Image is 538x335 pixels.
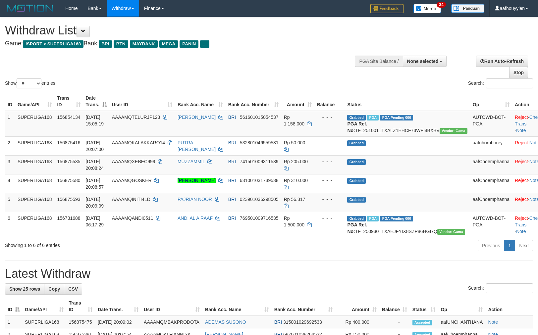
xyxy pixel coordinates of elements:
[5,92,15,111] th: ID
[468,283,533,293] label: Search:
[413,4,441,13] img: Button%20Memo.svg
[470,92,512,111] th: Op: activate to sort column ascending
[99,40,112,48] span: BRI
[68,286,78,292] span: CSV
[283,319,322,325] span: Copy 315001029692533 to clipboard
[470,174,512,193] td: aafChoemphanna
[437,2,446,8] span: 34
[15,92,55,111] th: Game/API: activate to sort column ascending
[317,196,342,203] div: - - -
[516,128,526,133] a: Note
[407,59,439,64] span: None selected
[470,111,512,137] td: AUTOWD-BOT-PGA
[57,197,81,202] span: 156875593
[370,4,403,13] img: Feedback.jpg
[178,115,216,120] a: [PERSON_NAME]
[114,40,128,48] span: BTN
[367,216,379,221] span: Marked by aafromsomean
[66,297,95,316] th: Trans ID: activate to sort column ascending
[159,40,178,48] span: MEGA
[240,159,279,164] span: Copy 741501009311539 to clipboard
[15,155,55,174] td: SUPERLIGA168
[515,159,528,164] a: Reject
[335,316,379,328] td: Rp 400,000
[347,197,366,203] span: Grabbed
[284,178,308,183] span: Rp 310.000
[86,197,104,209] span: [DATE] 20:09:09
[44,283,64,295] a: Copy
[5,283,44,295] a: Show 25 rows
[48,286,60,292] span: Copy
[504,240,515,251] a: 1
[335,297,379,316] th: Amount: activate to sort column ascending
[66,316,95,328] td: 156875475
[5,111,15,137] td: 1
[379,297,410,316] th: Balance: activate to sort column ascending
[284,140,305,145] span: Rp 50.000
[410,297,438,316] th: Status: activate to sort column ascending
[516,229,526,234] a: Note
[403,56,447,67] button: None selected
[228,159,236,164] span: BRI
[228,178,236,183] span: BRI
[347,216,366,221] span: Grabbed
[272,297,335,316] th: Bank Acc. Number: activate to sort column ascending
[347,115,366,120] span: Grabbed
[112,159,155,164] span: AAAAMQXEBEC999
[9,286,40,292] span: Show 25 rows
[379,316,410,328] td: -
[175,92,226,111] th: Bank Acc. Name: activate to sort column ascending
[345,92,470,111] th: Status
[314,92,345,111] th: Balance
[515,115,528,120] a: Reject
[57,140,81,145] span: 156875416
[5,316,22,328] td: 1
[367,115,379,120] span: Marked by aafsengchandara
[317,139,342,146] div: - - -
[5,174,15,193] td: 4
[55,92,83,111] th: Trans ID: activate to sort column ascending
[5,267,533,280] h1: Latest Withdraw
[178,159,205,164] a: MUZZAMMIL
[15,212,55,237] td: SUPERLIGA168
[178,178,216,183] a: [PERSON_NAME]
[347,222,367,234] b: PGA Ref. No:
[347,159,366,165] span: Grabbed
[15,174,55,193] td: SUPERLIGA168
[240,178,279,183] span: Copy 631001031739538 to clipboard
[515,240,533,251] a: Next
[5,297,22,316] th: ID: activate to sort column descending
[141,297,202,316] th: User ID: activate to sort column ascending
[345,212,470,237] td: TF_250930_TXAEJFYIX8SZP86HGI7Q
[86,115,104,126] span: [DATE] 15:05:19
[438,316,485,328] td: aafUNCHANTHANA
[57,215,81,221] span: 156731688
[470,155,512,174] td: aafChoemphanna
[486,78,533,88] input: Search:
[5,193,15,212] td: 5
[86,215,104,227] span: [DATE] 06:17:29
[5,239,219,249] div: Showing 1 to 6 of 6 entries
[5,24,352,37] h1: Withdraw List
[5,3,55,13] img: MOTION_logo.png
[317,177,342,184] div: - - -
[317,114,342,120] div: - - -
[284,159,308,164] span: Rp 205.000
[112,215,153,221] span: AAAAMQANDI0511
[86,140,104,152] span: [DATE] 20:07:00
[240,140,279,145] span: Copy 532801046559531 to clipboard
[488,319,498,325] a: Note
[23,40,83,48] span: ISPORT > SUPERLIGA168
[317,215,342,221] div: - - -
[5,136,15,155] td: 2
[355,56,403,67] div: PGA Site Balance /
[412,320,432,325] span: Accepted
[205,319,246,325] a: ADEMAS SUSONO
[347,140,366,146] span: Grabbed
[112,178,152,183] span: AAAAMQGOSKER
[64,283,82,295] a: CSV
[509,67,528,78] a: Stop
[112,197,150,202] span: AAAAMQINITI4LD
[240,215,279,221] span: Copy 769501009716535 to clipboard
[5,78,55,88] label: Show entries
